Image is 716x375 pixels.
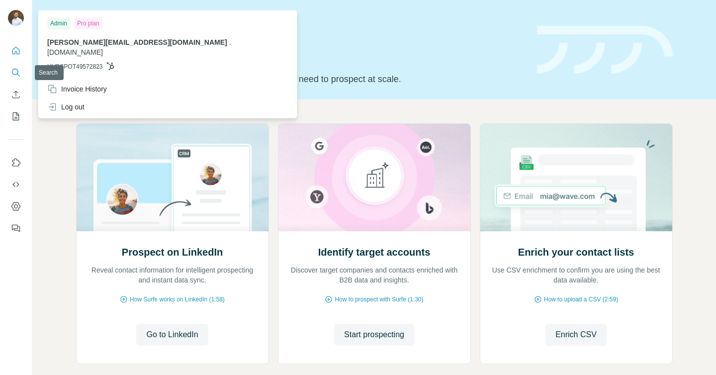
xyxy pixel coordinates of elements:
[555,329,597,341] span: Enrich CSV
[130,295,225,304] span: How Surfe works on LinkedIn (1:58)
[8,86,24,103] button: Enrich CSV
[8,219,24,237] button: Feedback
[335,295,423,304] span: How to prospect with Surfe (1:30)
[74,17,102,29] div: Pro plan
[76,46,525,66] h1: Let’s prospect together
[518,245,634,259] h2: Enrich your contact lists
[490,265,662,285] p: Use CSV enrichment to confirm you are using the best data available.
[537,26,673,74] img: banner
[334,324,414,346] button: Start prospecting
[288,265,460,285] p: Discover target companies and contacts enriched with B2B data and insights.
[8,154,24,172] button: Use Surfe on LinkedIn
[47,17,70,29] div: Admin
[545,324,607,346] button: Enrich CSV
[8,42,24,60] button: Quick start
[8,107,24,125] button: My lists
[47,102,85,112] div: Log out
[544,295,618,304] span: How to upload a CSV (2:59)
[47,48,103,56] span: [DOMAIN_NAME]
[8,176,24,193] button: Use Surfe API
[8,64,24,82] button: Search
[8,197,24,215] button: Dashboard
[344,329,404,341] span: Start prospecting
[318,245,431,259] h2: Identify target accounts
[76,124,269,231] img: Prospect on LinkedIn
[480,124,673,231] img: Enrich your contact lists
[122,245,223,259] h2: Prospect on LinkedIn
[47,62,102,71] span: HUBSPOT49572823
[47,38,227,46] span: [PERSON_NAME][EMAIL_ADDRESS][DOMAIN_NAME]
[136,324,208,346] button: Go to LinkedIn
[229,38,231,46] span: .
[146,329,198,341] span: Go to LinkedIn
[76,72,525,86] p: Pick your starting point and we’ll provide everything you need to prospect at scale.
[76,18,525,28] div: Quick start
[87,265,259,285] p: Reveal contact information for intelligent prospecting and instant data sync.
[8,10,24,26] img: Avatar
[47,84,107,94] div: Invoice History
[278,124,471,231] img: Identify target accounts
